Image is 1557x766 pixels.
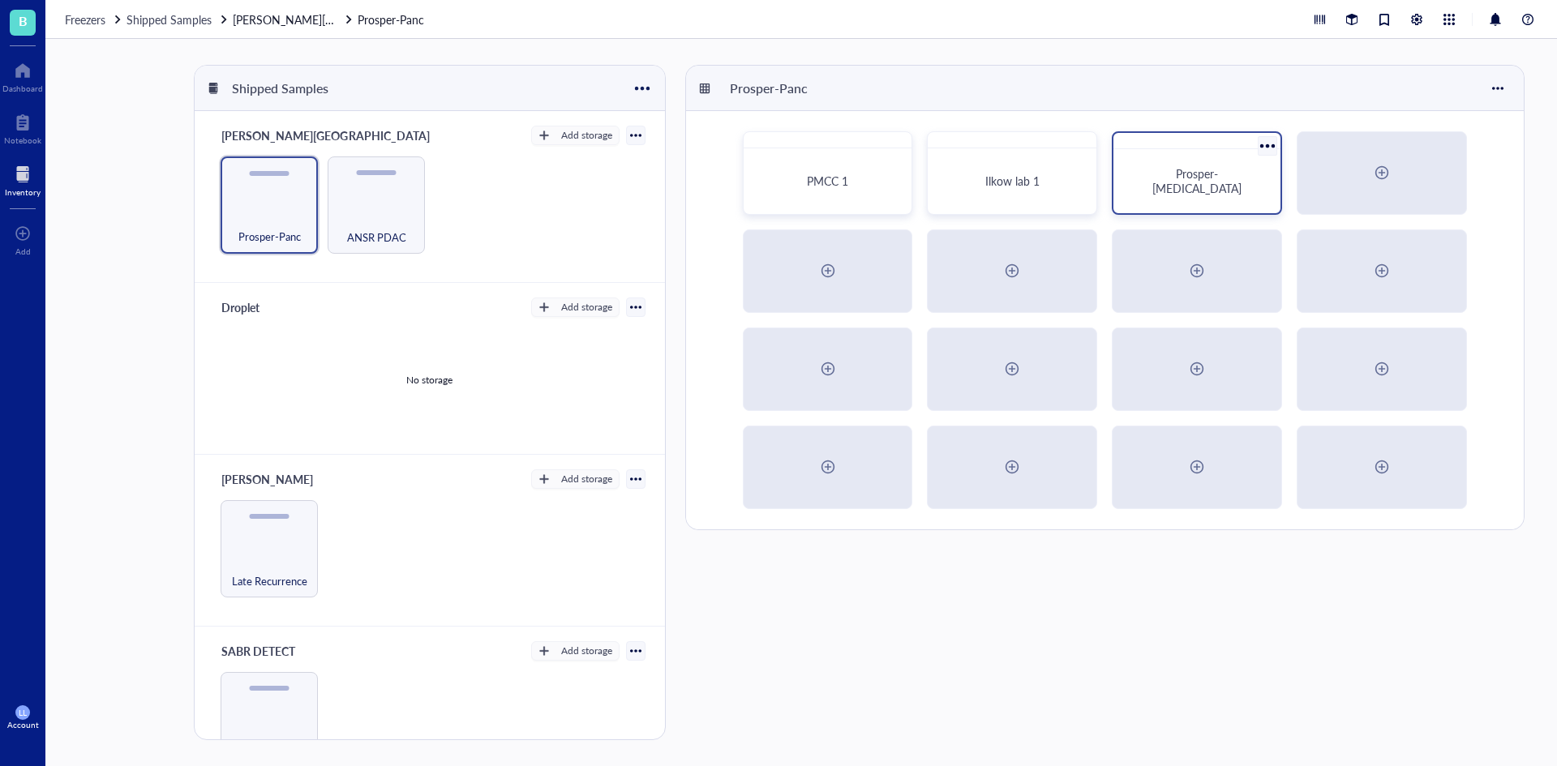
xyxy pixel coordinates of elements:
[1152,165,1242,196] span: Prosper-[MEDICAL_DATA]
[347,229,406,246] span: ANSR PDAC
[561,128,612,143] div: Add storage
[531,469,620,489] button: Add storage
[238,228,301,246] span: Prosper-Panc
[807,173,848,189] span: PMCC 1
[561,644,612,658] div: Add storage
[127,11,229,28] a: Shipped Samples
[19,708,27,717] span: LL
[19,11,28,31] span: B
[985,173,1040,189] span: Ilkow lab 1
[233,11,427,28] a: [PERSON_NAME][GEOGRAPHIC_DATA]Prosper-Panc
[4,135,41,145] div: Notebook
[531,297,620,317] button: Add storage
[5,187,41,197] div: Inventory
[225,75,336,102] div: Shipped Samples
[214,296,311,319] div: Droplet
[4,109,41,145] a: Notebook
[5,161,41,197] a: Inventory
[531,641,620,661] button: Add storage
[214,468,320,490] div: [PERSON_NAME]
[232,572,307,590] span: Late Recurrence
[7,720,39,730] div: Account
[214,640,311,662] div: SABR DETECT
[65,11,105,28] span: Freezers
[561,472,612,486] div: Add storage
[2,83,43,93] div: Dashboard
[127,11,212,28] span: Shipped Samples
[2,58,43,93] a: Dashboard
[561,300,612,315] div: Add storage
[214,124,436,147] div: [PERSON_NAME][GEOGRAPHIC_DATA]
[531,126,620,145] button: Add storage
[15,246,31,256] div: Add
[723,75,820,102] div: Prosper-Panc
[65,11,123,28] a: Freezers
[406,373,453,387] div: No storage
